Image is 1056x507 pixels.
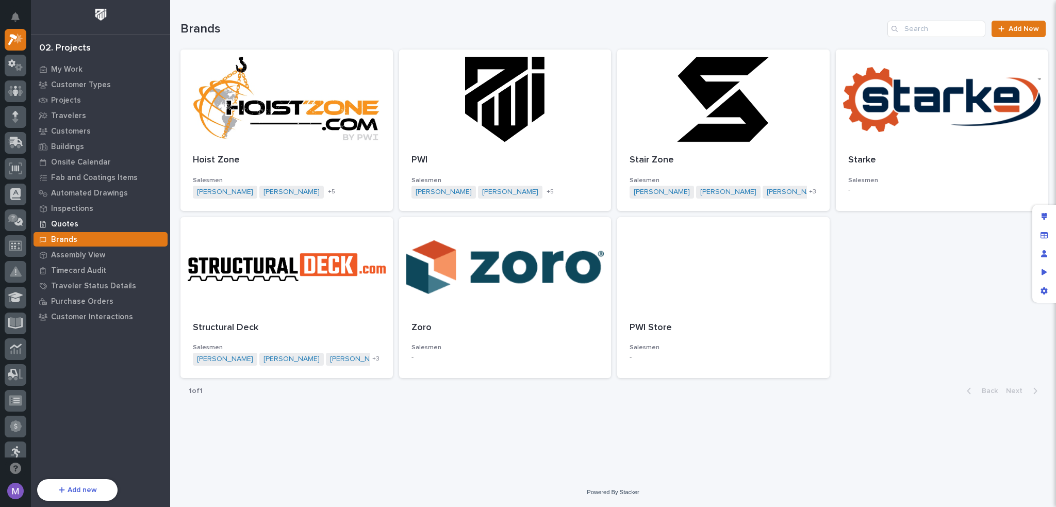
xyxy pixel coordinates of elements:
[482,188,538,197] a: [PERSON_NAME]
[39,43,91,54] div: 02. Projects
[31,185,170,201] a: Automated Drawings
[60,126,136,144] a: 🔗Onboarding Call
[32,249,84,257] span: [PERSON_NAME]
[411,176,599,185] h3: Salesmen
[617,217,830,379] a: PWI StoreSalesmen-
[51,266,106,275] p: Timecard Audit
[1035,282,1053,300] div: App settings
[75,130,131,140] span: Onboarding Call
[21,130,56,140] span: Help Docs
[31,309,170,324] a: Customer Interactions
[1035,207,1053,226] div: Edit layout
[35,159,169,170] div: Start new chat
[411,344,599,352] h3: Salesmen
[10,239,27,255] img: Matthew Hall
[160,193,188,205] button: See all
[35,170,144,178] div: We're offline, we will be back soon!
[51,189,128,198] p: Automated Drawings
[411,322,599,334] p: Zoro
[411,155,599,166] p: PWI
[31,92,170,108] a: Projects
[193,176,381,185] h3: Salesmen
[992,21,1046,37] a: Add New
[51,282,136,291] p: Traveler Status Details
[51,80,111,90] p: Customer Types
[1035,226,1053,244] div: Manage fields and data
[51,142,84,152] p: Buildings
[5,6,26,28] button: Notifications
[630,344,817,352] h3: Salesmen
[399,50,612,211] a: PWISalesmen[PERSON_NAME] [PERSON_NAME] +5
[51,158,111,167] p: Onsite Calendar
[37,479,118,501] button: Add new
[31,201,170,216] a: Inspections
[630,176,817,185] h3: Salesmen
[31,77,170,92] a: Customer Types
[328,189,335,195] span: + 5
[767,188,823,197] a: [PERSON_NAME]
[848,155,1036,166] p: Starke
[180,50,393,211] a: Hoist ZoneSalesmen[PERSON_NAME] [PERSON_NAME] +5
[31,278,170,293] a: Traveler Status Details
[263,355,320,364] a: [PERSON_NAME]
[399,217,612,379] a: ZoroSalesmen-
[617,50,830,211] a: Stair ZoneSalesmen[PERSON_NAME] [PERSON_NAME] [PERSON_NAME] +3
[10,10,31,30] img: Stacker
[1002,386,1046,396] button: Next
[51,65,82,74] p: My Work
[91,5,110,24] img: Workspace Logo
[31,139,170,154] a: Buildings
[51,204,93,214] p: Inspections
[51,297,113,306] p: Purchase Orders
[31,247,170,263] a: Assembly View
[31,232,170,247] a: Brands
[10,195,69,203] div: Past conversations
[180,379,211,404] p: 1 of 1
[31,123,170,139] a: Customers
[1009,25,1039,32] span: Add New
[10,159,29,178] img: 1736555164131-43832dd5-751b-4058-ba23-39d91318e5a0
[51,251,105,260] p: Assembly View
[31,108,170,123] a: Travelers
[1035,263,1053,282] div: Preview as
[31,263,170,278] a: Timecard Audit
[73,271,125,280] a: Powered byPylon
[10,211,27,227] img: Brittany
[372,356,379,362] span: + 3
[51,111,86,121] p: Travelers
[887,21,985,37] input: Search
[1006,386,1029,396] span: Next
[416,188,472,197] a: [PERSON_NAME]
[836,50,1048,211] a: StarkeSalesmen-
[51,173,138,183] p: Fab and Coatings Items
[330,355,386,364] a: [PERSON_NAME]
[51,96,81,105] p: Projects
[630,353,817,362] p: -
[1035,244,1053,263] div: Manage users
[197,188,253,197] a: [PERSON_NAME]
[10,57,188,74] p: How can we help?
[809,189,816,195] span: + 3
[51,127,91,136] p: Customers
[31,170,170,185] a: Fab and Coatings Items
[5,457,26,479] button: Open support chat
[103,272,125,280] span: Pylon
[10,41,188,57] p: Welcome 👋
[193,155,381,166] p: Hoist Zone
[634,188,690,197] a: [PERSON_NAME]
[10,131,19,139] div: 📖
[86,249,89,257] span: •
[547,189,554,195] span: + 5
[411,353,599,362] p: -
[180,217,393,379] a: Structural DeckSalesmen[PERSON_NAME] [PERSON_NAME] [PERSON_NAME] +3
[21,221,29,230] img: 1736555164131-43832dd5-751b-4058-ba23-39d91318e5a0
[197,355,253,364] a: [PERSON_NAME]
[31,61,170,77] a: My Work
[91,249,112,257] span: [DATE]
[848,176,1036,185] h3: Salesmen
[5,480,26,502] button: users-avatar
[959,386,1002,396] button: Back
[31,293,170,309] a: Purchase Orders
[6,126,60,144] a: 📖Help Docs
